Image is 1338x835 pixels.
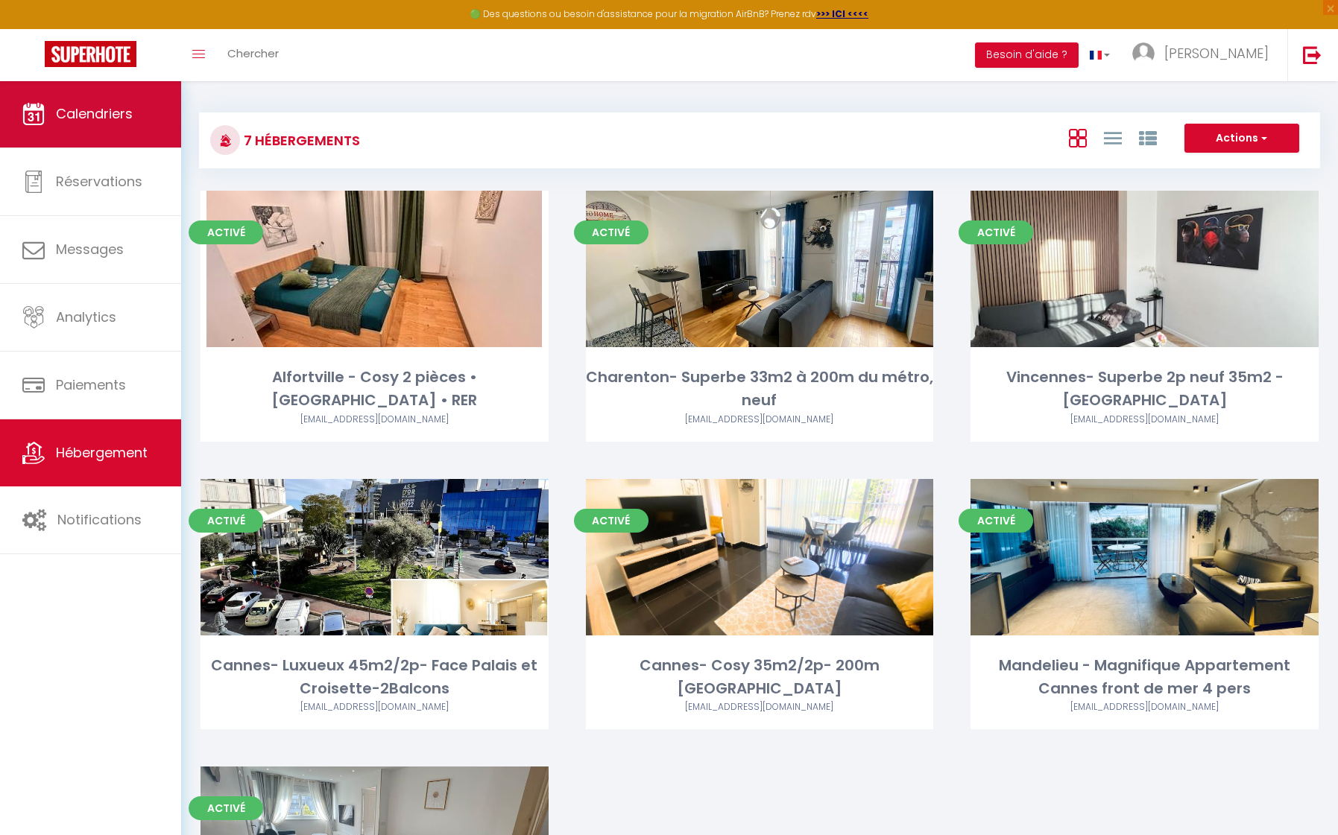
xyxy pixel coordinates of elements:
[56,443,148,462] span: Hébergement
[971,654,1319,701] div: Mandelieu - Magnifique Appartement Cannes front de mer 4 pers
[240,124,360,157] h3: 7 Hébergements
[959,509,1033,533] span: Activé
[586,700,934,714] div: Airbnb
[959,220,1033,244] span: Activé
[574,509,649,533] span: Activé
[586,366,934,413] div: Charenton- Superbe 33m2 à 200m du métro, neuf
[971,700,1319,714] div: Airbnb
[201,654,549,701] div: Cannes- Luxueux 45m2/2p- Face Palais et Croisette-2Balcons
[574,220,649,244] span: Activé
[45,41,136,67] img: Super Booking
[189,509,263,533] span: Activé
[1303,45,1322,64] img: logout
[1104,125,1122,150] a: Vue en Liste
[975,42,1079,68] button: Besoin d'aide ?
[971,413,1319,427] div: Airbnb
[201,700,549,714] div: Airbnb
[227,45,279,61] span: Chercher
[57,510,142,529] span: Notifications
[189,796,263,820] span: Activé
[216,29,290,81] a: Chercher
[201,413,549,427] div: Airbnb
[56,240,124,258] span: Messages
[586,654,934,701] div: Cannes- Cosy 35m2/2p- 200m [GEOGRAPHIC_DATA]
[56,172,142,191] span: Réservations
[56,308,116,326] span: Analytics
[816,7,868,20] a: >>> ICI <<<<
[201,366,549,413] div: Alfortville - Cosy 2 pièces • [GEOGRAPHIC_DATA] • RER
[1132,42,1155,65] img: ...
[1164,44,1269,63] span: [PERSON_NAME]
[189,220,263,244] span: Activé
[1069,125,1087,150] a: Vue en Box
[56,375,126,394] span: Paiements
[56,104,133,123] span: Calendriers
[1139,125,1157,150] a: Vue par Groupe
[1184,124,1299,153] button: Actions
[971,366,1319,413] div: Vincennes- Superbe 2p neuf 35m2 - [GEOGRAPHIC_DATA]
[586,413,934,427] div: Airbnb
[1121,29,1287,81] a: ... [PERSON_NAME]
